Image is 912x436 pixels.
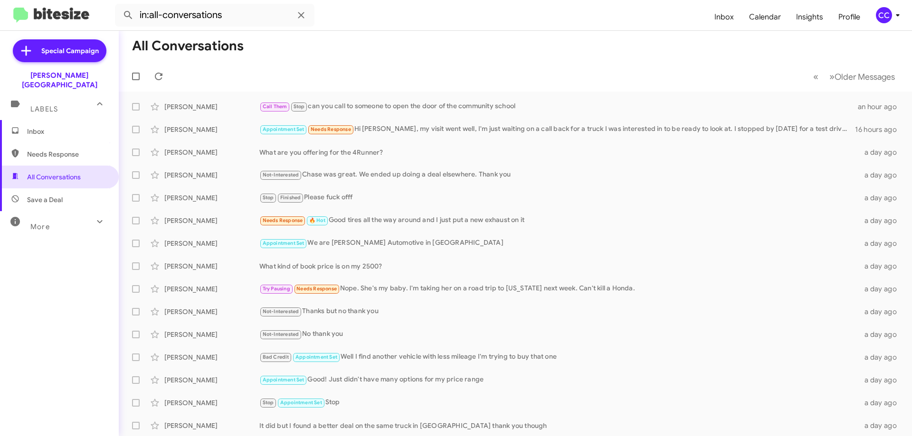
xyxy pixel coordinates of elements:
span: Bad Credit [263,354,289,360]
div: We are [PERSON_NAME] Automotive in [GEOGRAPHIC_DATA] [259,238,859,249]
span: « [813,71,818,83]
div: can you call to someone to open the door of the community school [259,101,858,112]
a: Profile [831,3,868,31]
div: Thanks but no thank you [259,306,859,317]
div: a day ago [859,330,904,339]
span: Appointment Set [280,399,322,406]
div: Hi [PERSON_NAME], my visit went well, I'm just waiting on a call back for a truck I was intereste... [259,124,855,135]
span: Older Messages [835,72,895,82]
span: Appointment Set [263,126,304,132]
div: a day ago [859,216,904,225]
div: [PERSON_NAME] [164,125,259,134]
div: a day ago [859,148,904,157]
div: [PERSON_NAME] [164,216,259,225]
div: [PERSON_NAME] [164,421,259,430]
div: No thank you [259,329,859,340]
div: a day ago [859,421,904,430]
span: Finished [280,195,301,201]
span: Not-Interested [263,331,299,337]
span: Stop [294,103,305,110]
span: » [829,71,835,83]
div: [PERSON_NAME] [164,375,259,385]
a: Insights [788,3,831,31]
span: Appointment Set [263,240,304,246]
span: Labels [30,105,58,113]
div: It did but I found a better deal on the same truck in [GEOGRAPHIC_DATA] thank you though [259,421,859,430]
div: [PERSON_NAME] [164,102,259,111]
a: Calendar [741,3,788,31]
span: More [30,223,50,231]
input: Search [115,4,314,27]
div: Please fuck offf [259,192,859,203]
nav: Page navigation example [808,67,901,86]
span: Inbox [27,127,108,136]
div: Well I find another vehicle with less mileage I'm trying to buy that one [259,352,859,362]
div: a day ago [859,170,904,180]
span: Needs Response [296,286,337,292]
span: Special Campaign [41,46,99,56]
span: Appointment Set [263,377,304,383]
div: an hour ago [858,102,904,111]
div: a day ago [859,284,904,294]
div: Nope. She's my baby. I'm taking her on a road trip to [US_STATE] next week. Can't kill a Honda. [259,283,859,294]
a: Special Campaign [13,39,106,62]
button: Next [824,67,901,86]
div: a day ago [859,307,904,316]
div: What are you offering for the 4Runner? [259,148,859,157]
div: a day ago [859,261,904,271]
div: Chase was great. We ended up doing a deal elsewhere. Thank you [259,169,859,180]
div: [PERSON_NAME] [164,261,259,271]
div: a day ago [859,193,904,203]
div: a day ago [859,398,904,408]
span: Stop [263,195,274,201]
div: [PERSON_NAME] [164,284,259,294]
div: What kind of book price is on my 2500? [259,261,859,271]
button: Previous [807,67,824,86]
div: [PERSON_NAME] [164,330,259,339]
span: Needs Response [311,126,351,132]
span: Try Pausing [263,286,290,292]
span: Save a Deal [27,195,63,204]
div: a day ago [859,375,904,385]
div: Stop [259,397,859,408]
span: Needs Response [263,217,303,223]
span: 🔥 Hot [309,217,325,223]
div: [PERSON_NAME] [164,193,259,203]
span: All Conversations [27,172,81,182]
span: Call Them [263,103,287,110]
div: [PERSON_NAME] [164,307,259,316]
span: Not-Interested [263,172,299,178]
div: [PERSON_NAME] [164,239,259,248]
div: CC [876,7,892,23]
span: Not-Interested [263,308,299,315]
a: Inbox [707,3,741,31]
span: Appointment Set [295,354,337,360]
h1: All Conversations [132,38,244,54]
span: Needs Response [27,149,108,159]
div: a day ago [859,353,904,362]
div: 16 hours ago [855,125,904,134]
div: [PERSON_NAME] [164,170,259,180]
div: Good tires all the way around and I just put a new exhaust on it [259,215,859,226]
div: [PERSON_NAME] [164,353,259,362]
span: Stop [263,399,274,406]
div: a day ago [859,239,904,248]
div: Good! Just didn't have many options for my price range [259,374,859,385]
button: CC [868,7,902,23]
div: [PERSON_NAME] [164,398,259,408]
div: [PERSON_NAME] [164,148,259,157]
